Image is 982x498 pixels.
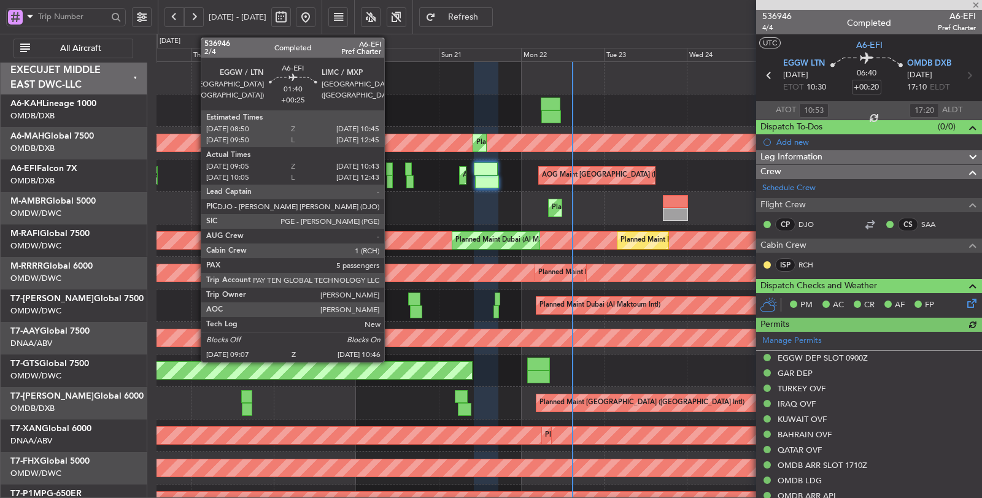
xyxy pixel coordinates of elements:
span: A6-EFI [856,39,883,52]
a: OMDW/DWC [10,208,61,219]
span: Pref Charter [938,23,976,33]
div: Fri 19 [274,48,357,63]
span: Crew [760,165,781,179]
div: Planned Maint Dubai (Al Maktoum Intl) [538,264,659,282]
a: SAA [921,219,949,230]
span: Refresh [438,13,489,21]
div: CP [775,218,795,231]
a: OMDB/DXB [10,403,55,414]
a: T7-XANGlobal 6000 [10,424,91,433]
a: DNAA/ABV [10,338,52,349]
span: Dispatch To-Dos [760,120,822,134]
div: Completed [847,17,891,29]
span: A6-EFI [938,10,976,23]
span: [DATE] - [DATE] [209,12,266,23]
a: DJO [798,219,826,230]
a: A6-EFIFalcon 7X [10,164,77,173]
a: OMDW/DWC [10,370,61,381]
div: Planned Maint Dubai (Al Maktoum Intl) [545,426,666,445]
a: OMDW/DWC [10,273,61,284]
a: A6-KAHLineage 1000 [10,99,96,108]
div: Planned Maint Dubai (Al Maktoum Intl) [539,296,660,315]
span: Dispatch Checks and Weather [760,279,877,293]
a: A6-MAHGlobal 7500 [10,132,94,140]
div: Mon 22 [521,48,604,63]
span: A6-MAH [10,132,44,140]
span: AC [833,299,844,312]
span: (0/0) [938,120,956,133]
button: Refresh [419,7,493,27]
a: DNAA/ABV [10,435,52,446]
span: All Aircraft [33,44,129,53]
span: M-AMBR [10,197,46,205]
div: ISP [775,258,795,272]
span: T7-[PERSON_NAME] [10,392,94,400]
span: FP [925,299,934,312]
div: Planned Maint Dubai (Al Maktoum Intl) [455,231,576,250]
span: Flight Crew [760,198,806,212]
div: AOG Maint [GEOGRAPHIC_DATA] (Dubai Intl) [542,166,686,185]
a: OMDW/DWC [10,240,61,251]
span: 06:40 [857,67,876,80]
div: AOG Maint [463,166,498,185]
span: T7-P1MP [10,489,47,498]
span: CR [864,299,875,312]
div: Planned Maint Dubai (Al Maktoum Intl) [552,199,673,217]
a: OMDW/DWC [10,305,61,316]
div: CS [898,218,918,231]
div: Sat 20 [356,48,439,63]
button: All Aircraft [14,39,133,58]
div: Planned Maint Dubai (Al Maktoum Intl) [621,231,741,250]
div: Unplanned Maint [GEOGRAPHIC_DATA] (Al Maktoum Intl) [287,329,469,347]
a: OMDB/DXB [10,143,55,154]
span: T7-AAY [10,327,40,335]
div: Planned Maint [GEOGRAPHIC_DATA] ([GEOGRAPHIC_DATA] Intl) [476,134,681,152]
span: T7-XAN [10,424,42,433]
div: Tue 23 [604,48,687,63]
a: T7-GTSGlobal 7500 [10,359,89,368]
span: A6-EFI [10,164,37,173]
a: Schedule Crew [762,182,816,194]
span: OMDB DXB [907,58,951,70]
span: 4/4 [762,23,792,33]
a: RCH [798,259,826,270]
a: M-RAFIGlobal 7500 [10,229,90,238]
span: Cabin Crew [760,239,806,253]
input: Trip Number [38,7,107,26]
div: [DATE] [160,36,180,47]
a: T7-AAYGlobal 7500 [10,327,90,335]
span: 536946 [762,10,792,23]
span: ALDT [942,104,962,117]
span: [DATE] [907,69,932,82]
div: Add new [776,137,976,147]
a: M-RRRRGlobal 6000 [10,262,93,270]
span: M-RRRR [10,262,43,270]
span: T7-GTS [10,359,39,368]
span: ELDT [930,82,949,94]
a: T7-FHXGlobal 5000 [10,457,90,465]
span: EGGW LTN [783,58,825,70]
span: M-RAFI [10,229,40,238]
span: PM [800,299,813,312]
button: UTC [759,37,781,48]
span: AF [895,299,905,312]
a: T7-P1MPG-650ER [10,489,82,498]
span: ATOT [776,104,796,117]
span: 17:10 [907,82,927,94]
a: T7-[PERSON_NAME]Global 7500 [10,294,144,303]
span: Leg Information [760,150,822,164]
span: T7-[PERSON_NAME] [10,294,94,303]
span: A6-KAH [10,99,42,108]
span: [DATE] [783,69,808,82]
span: ETOT [783,82,803,94]
a: OMDW/DWC [10,468,61,479]
div: Sun 21 [439,48,522,63]
span: T7-FHX [10,457,40,465]
a: M-AMBRGlobal 5000 [10,197,96,205]
div: Thu 18 [191,48,274,63]
div: Planned Maint [GEOGRAPHIC_DATA] ([GEOGRAPHIC_DATA] Intl) [539,394,744,412]
a: OMDB/DXB [10,110,55,121]
a: OMDB/DXB [10,175,55,186]
div: Wed 24 [687,48,770,63]
a: T7-[PERSON_NAME]Global 6000 [10,392,144,400]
